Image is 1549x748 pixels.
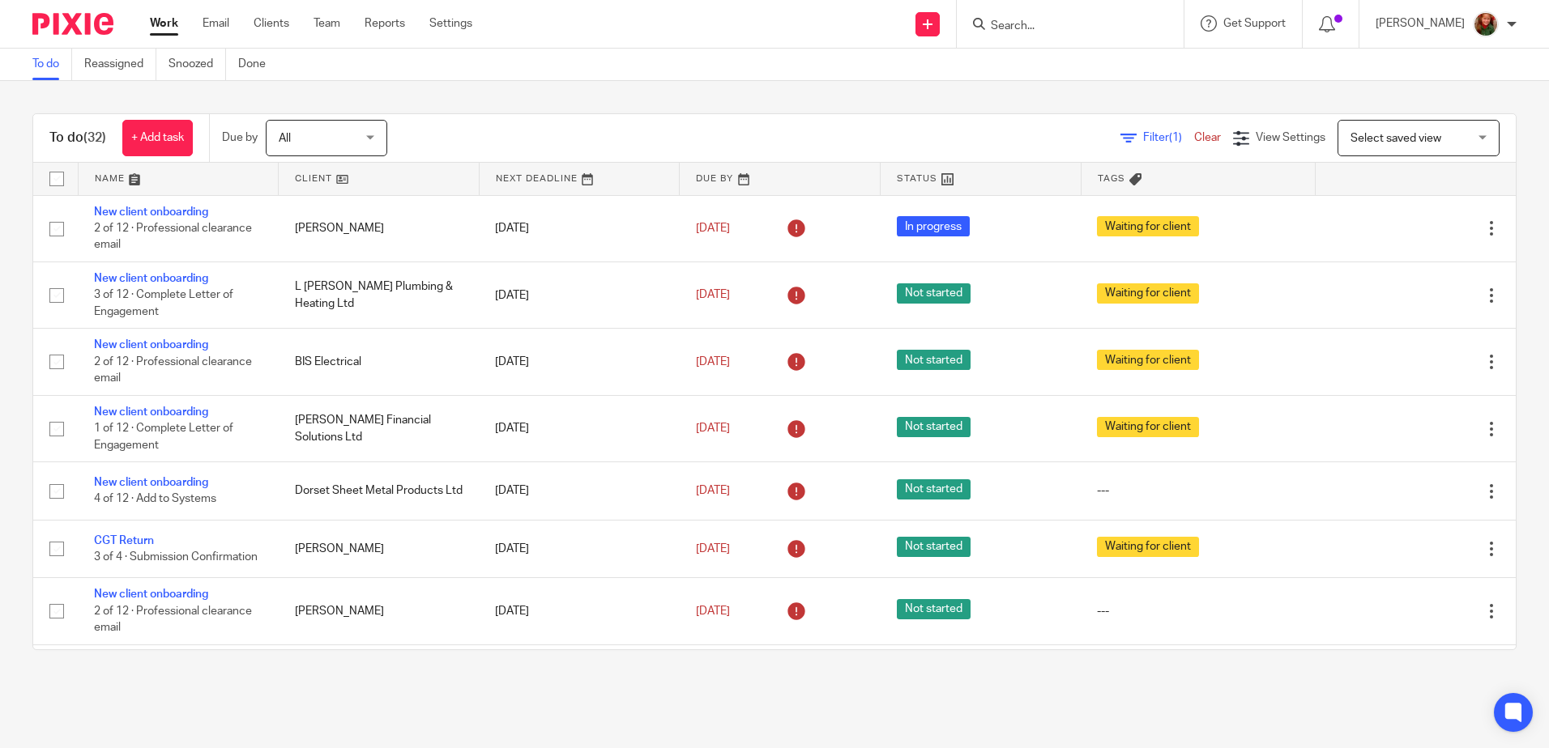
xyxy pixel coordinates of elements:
[696,356,730,368] span: [DATE]
[1097,350,1199,370] span: Waiting for client
[279,395,480,461] td: [PERSON_NAME] Financial Solutions Ltd
[479,644,680,702] td: [DATE]
[279,520,480,577] td: [PERSON_NAME]
[1376,15,1465,32] p: [PERSON_NAME]
[1169,132,1182,143] span: (1)
[696,223,730,234] span: [DATE]
[479,462,680,520] td: [DATE]
[696,423,730,434] span: [DATE]
[84,49,156,80] a: Reassigned
[279,578,480,644] td: [PERSON_NAME]
[897,537,971,557] span: Not started
[479,261,680,328] td: [DATE]
[1223,18,1286,29] span: Get Support
[254,15,289,32] a: Clients
[479,395,680,461] td: [DATE]
[83,131,106,144] span: (32)
[279,644,480,702] td: CCA Practice Info
[696,606,730,617] span: [DATE]
[897,417,971,437] span: Not started
[94,356,252,385] span: 2 of 12 · Professional clearance email
[1256,132,1325,143] span: View Settings
[94,477,208,488] a: New client onboarding
[696,290,730,301] span: [DATE]
[94,551,258,563] span: 3 of 4 · Submission Confirmation
[49,130,106,147] h1: To do
[897,350,971,370] span: Not started
[1097,283,1199,304] span: Waiting for client
[32,13,113,35] img: Pixie
[94,273,208,284] a: New client onboarding
[94,206,208,218] a: New client onboarding
[429,15,472,32] a: Settings
[94,290,233,318] span: 3 of 12 · Complete Letter of Engagement
[279,195,480,261] td: [PERSON_NAME]
[122,120,193,156] a: + Add task
[989,19,1135,34] input: Search
[479,329,680,395] td: [DATE]
[1097,603,1299,619] div: ---
[1098,174,1125,183] span: Tags
[32,49,72,80] a: To do
[94,535,154,546] a: CGT Return
[94,223,252,251] span: 2 of 12 · Professional clearance email
[169,49,226,80] a: Snoozed
[94,494,216,505] span: 4 of 12 · Add to Systems
[94,406,208,418] a: New client onboarding
[94,339,208,351] a: New client onboarding
[479,520,680,577] td: [DATE]
[1097,417,1199,437] span: Waiting for client
[1097,482,1299,499] div: ---
[222,130,258,146] p: Due by
[94,589,208,600] a: New client onboarding
[314,15,340,32] a: Team
[203,15,229,32] a: Email
[479,578,680,644] td: [DATE]
[238,49,278,80] a: Done
[1351,133,1441,144] span: Select saved view
[1143,132,1194,143] span: Filter
[1473,11,1499,37] img: sallycropped.JPG
[897,479,971,499] span: Not started
[279,462,480,520] td: Dorset Sheet Metal Products Ltd
[897,216,970,236] span: In progress
[365,15,405,32] a: Reports
[1097,216,1199,236] span: Waiting for client
[696,543,730,555] span: [DATE]
[1194,132,1221,143] a: Clear
[897,283,971,304] span: Not started
[279,261,480,328] td: L [PERSON_NAME] Plumbing & Heating Ltd
[150,15,178,32] a: Work
[696,485,730,496] span: [DATE]
[279,133,291,144] span: All
[94,423,233,451] span: 1 of 12 · Complete Letter of Engagement
[279,329,480,395] td: BIS Electrical
[479,195,680,261] td: [DATE]
[94,606,252,634] span: 2 of 12 · Professional clearance email
[1097,537,1199,557] span: Waiting for client
[897,599,971,619] span: Not started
